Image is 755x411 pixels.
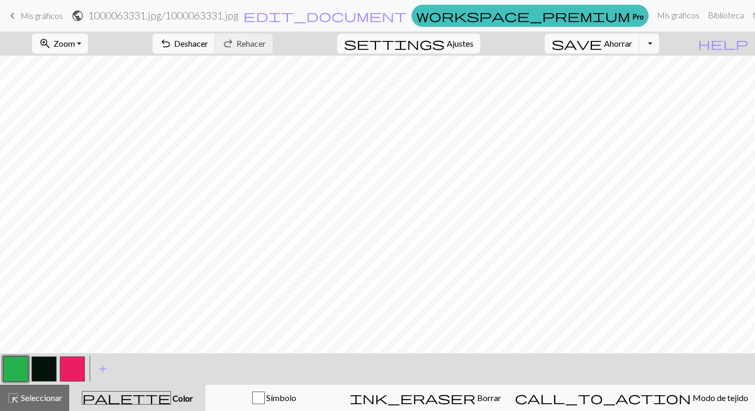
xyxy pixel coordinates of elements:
[552,36,602,51] span: save
[88,9,161,22] font: 1000063331.jpg
[344,36,445,51] span: settings
[7,391,19,405] span: highlight_alt
[508,385,755,411] button: Modo de tejido
[708,10,744,20] font: Biblioteca
[96,362,109,376] span: add
[172,393,193,403] font: Color
[165,9,239,22] font: 1000063331.jpg
[344,37,445,50] i: Settings
[477,393,501,403] font: Borrar
[243,8,407,23] span: edit_document
[6,8,19,23] span: keyboard_arrow_left
[693,393,748,403] font: Modo de tejido
[53,38,75,48] font: Zoom
[6,7,63,25] a: Mis gráficos
[412,5,649,27] a: Pro
[161,9,165,22] font: /
[515,391,691,405] span: call_to_action
[698,36,748,51] span: help
[159,36,172,51] span: undo
[447,38,473,48] font: Ajustes
[21,393,62,403] font: Seleccionar
[416,8,630,23] span: workspace_premium
[343,385,508,411] button: Borrar
[350,391,476,405] span: ink_eraser
[71,8,84,23] span: public
[337,34,480,54] button: SettingsAjustes
[32,34,88,54] button: Zoom
[153,34,215,54] button: Deshacer
[174,38,208,48] font: Deshacer
[704,5,748,26] a: Biblioteca
[20,10,63,20] font: Mis gráficos
[82,391,170,405] span: palette
[39,36,51,51] span: zoom_in
[266,393,296,403] font: Símbolo
[206,385,343,411] button: Símbolo
[69,385,206,411] button: Color
[604,38,632,48] font: Ahorrar
[545,34,640,54] button: Ahorrar
[632,12,644,20] font: Pro
[657,10,699,20] font: Mis gráficos
[653,5,704,26] a: Mis gráficos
